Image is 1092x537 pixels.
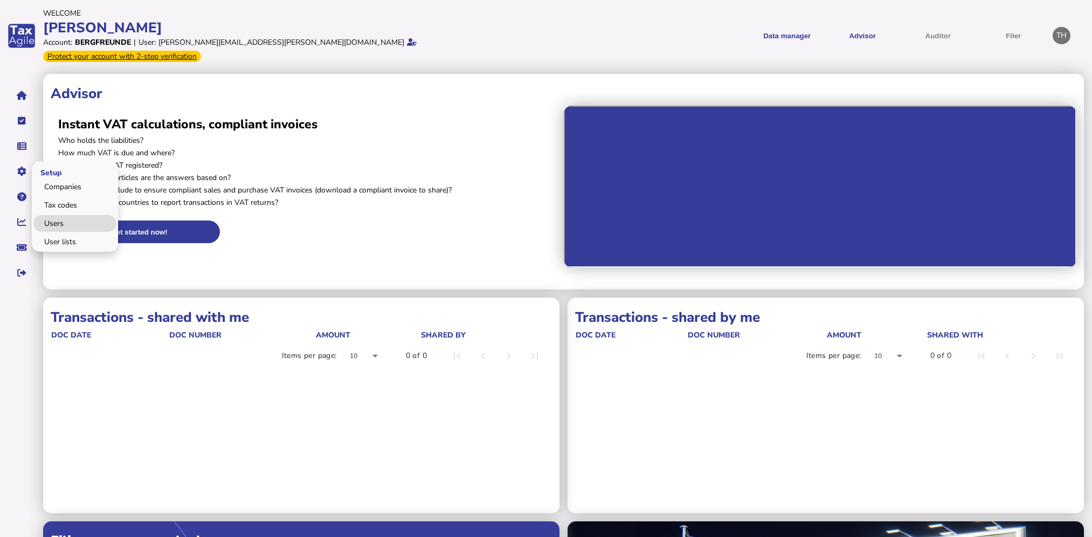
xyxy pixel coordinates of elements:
div: shared with [927,330,983,340]
div: doc date [576,330,616,340]
a: User lists [33,233,116,250]
div: doc date [576,330,687,340]
div: Items per page: [806,350,861,361]
div: Account: [43,37,72,47]
menu: navigate products [548,23,1048,49]
button: Manage settings [10,160,33,183]
button: Auditor [904,23,972,49]
p: How much VAT is due and where? [58,148,556,158]
button: Help pages [10,185,33,208]
h1: Transactions - shared with me [51,308,552,327]
h2: Instant VAT calculations, compliant invoices [58,116,556,133]
div: Amount [316,330,350,340]
div: shared by [421,330,549,340]
div: doc number [169,330,315,340]
div: Welcome [43,8,543,18]
p: What detail to include to ensure compliant sales and purchase VAT invoices (download a compliant ... [58,185,556,195]
div: doc date [51,330,91,340]
h1: Advisor [51,84,1076,103]
button: Home [10,84,33,107]
a: Companies [33,178,116,195]
button: Shows a dropdown of Data manager options [753,23,821,49]
h1: Transactions - shared by me [575,308,1076,327]
button: Sign out [10,261,33,284]
span: Setup [32,159,67,184]
div: Amount [827,330,926,340]
div: | [134,37,136,47]
i: Email verified [407,38,417,46]
button: Data manager [10,135,33,157]
p: Should you be VAT registered? [58,160,556,170]
button: Raise a support ticket [10,236,33,259]
button: Shows a dropdown of VAT Advisor options [828,23,896,49]
div: [PERSON_NAME][EMAIL_ADDRESS][PERSON_NAME][DOMAIN_NAME] [158,37,404,47]
div: shared by [421,330,466,340]
button: Get started now! [58,221,220,243]
div: [PERSON_NAME] [43,18,543,37]
button: Insights [10,211,33,233]
div: doc number [169,330,222,340]
p: Which boxes and countries to report transactions in VAT returns? [58,197,556,208]
div: From Oct 1, 2025, 2-step verification will be required to login. Set it up now... [43,51,201,62]
div: doc date [51,330,168,340]
button: Filer [979,23,1047,49]
a: Tax codes [33,197,116,214]
div: Items per page: [282,350,337,361]
div: Bergfreunde [75,37,131,47]
i: Data manager [17,146,26,147]
div: User: [139,37,156,47]
a: Users [33,215,116,232]
div: Amount [827,330,861,340]
div: Amount [316,330,420,340]
div: doc number [688,330,740,340]
p: What legislative articles are the answers based on? [58,173,556,183]
div: doc number [688,330,826,340]
button: Tasks [10,109,33,132]
iframe: Advisor intro [564,106,1077,267]
div: 0 of 0 [406,350,427,361]
div: shared with [927,330,1074,340]
p: Who holds the liabilities? [58,135,556,146]
div: Profile settings [1053,27,1070,45]
div: 0 of 0 [930,350,951,361]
